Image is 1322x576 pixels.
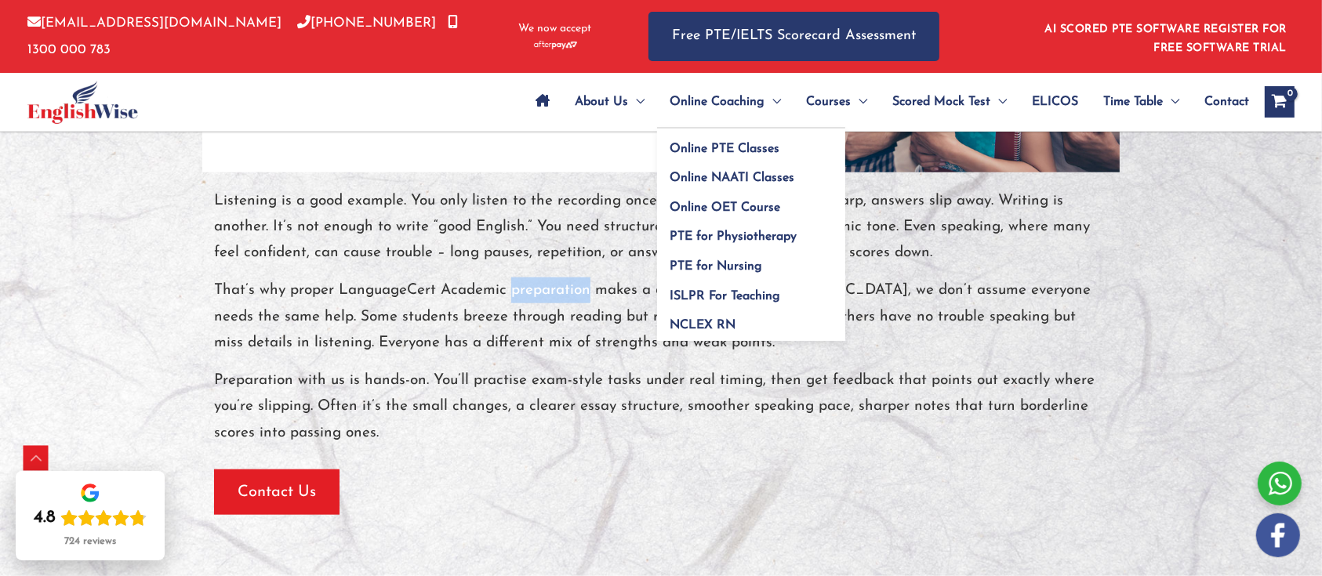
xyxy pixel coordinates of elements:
a: Online PTE Classes [657,129,845,158]
nav: Site Navigation: Main Menu [523,74,1249,129]
a: Online OET Course [657,187,845,217]
a: ISLPR For Teaching [657,276,845,306]
a: [EMAIL_ADDRESS][DOMAIN_NAME] [27,16,281,30]
a: Online CoachingMenu Toggle [657,74,794,129]
a: Contact [1192,74,1249,129]
img: white-facebook.png [1256,513,1300,557]
a: Scored Mock TestMenu Toggle [880,74,1019,129]
div: 4.8 [34,507,56,529]
img: cropped-ew-logo [27,81,138,124]
a: AI SCORED PTE SOFTWARE REGISTER FOR FREE SOFTWARE TRIAL [1045,24,1287,54]
a: CoursesMenu Toggle [794,74,880,129]
span: Menu Toggle [765,74,781,129]
span: Menu Toggle [1163,74,1179,129]
span: Contact [1204,74,1249,129]
a: ELICOS [1019,74,1091,129]
span: ISLPR For Teaching [670,290,780,302]
a: PTE for Nursing [657,247,845,277]
span: Courses [806,74,851,129]
span: Time Table [1103,74,1163,129]
a: About UsMenu Toggle [562,74,657,129]
p: Listening is a good example. You only listen to the recording once. If your note-taking isn’t sha... [214,188,1108,266]
span: NCLEX RN [670,319,735,331]
aside: Header Widget 1 [1036,11,1295,62]
span: Online OET Course [670,201,780,214]
a: View Shopping Cart, empty [1265,86,1295,118]
span: ELICOS [1032,74,1078,129]
span: About Us [575,74,628,129]
button: Contact Us [214,469,340,515]
a: PTE for Physiotherapy [657,217,845,247]
span: We now accept [519,21,592,37]
p: Preparation with us is hands-on. You’ll practise exam-style tasks under real timing, then get fee... [214,368,1108,446]
span: Online NAATI Classes [670,172,794,184]
span: PTE for Nursing [670,260,762,273]
span: Menu Toggle [851,74,867,129]
span: Online Coaching [670,74,765,129]
span: Online PTE Classes [670,143,779,155]
a: Time TableMenu Toggle [1091,74,1192,129]
div: Rating: 4.8 out of 5 [34,507,147,529]
span: Scored Mock Test [892,74,990,129]
p: That’s why proper LanguageCert Academic preparation makes a difference. At [GEOGRAPHIC_DATA], we ... [214,277,1108,356]
a: NCLEX RN [657,306,845,342]
span: Contact Us [238,481,316,503]
a: Online NAATI Classes [657,158,845,188]
div: 724 reviews [64,535,116,548]
img: Afterpay-Logo [534,41,577,49]
span: Menu Toggle [990,74,1007,129]
a: 1300 000 783 [27,16,458,56]
span: Menu Toggle [628,74,645,129]
span: PTE for Physiotherapy [670,230,797,243]
a: [PHONE_NUMBER] [297,16,436,30]
a: Free PTE/IELTS Scorecard Assessment [648,12,939,61]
